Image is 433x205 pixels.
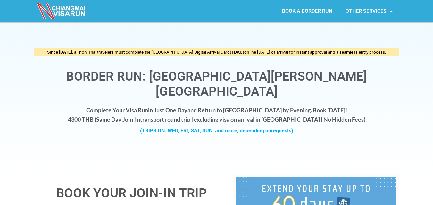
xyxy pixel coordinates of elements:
a: OTHER SERVICES [339,4,399,19]
h4: Complete Your Visa Run and Return to [GEOGRAPHIC_DATA] by Evening. Book [DATE]! 4300 THB ( transp... [41,106,393,124]
span: , all non-Thai travelers must complete the [GEOGRAPHIC_DATA] Digital Arrival Card online [DATE] o... [47,50,386,55]
strong: (TRIPS ON: WED, FRI, SAT, SUN, and more, depending on [140,128,293,134]
a: BOOK A BORDER RUN [276,4,339,19]
strong: Same Day Join-In [96,116,140,123]
h4: BOOK YOUR JOIN-IN TRIP [41,187,223,200]
nav: Menu [217,4,399,19]
strong: (TDAC) [230,50,244,55]
span: requests) [271,128,293,134]
strong: Since [DATE] [47,50,72,55]
h1: Border Run: [GEOGRAPHIC_DATA][PERSON_NAME][GEOGRAPHIC_DATA] [41,69,393,99]
span: in Just One Day [148,106,187,114]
